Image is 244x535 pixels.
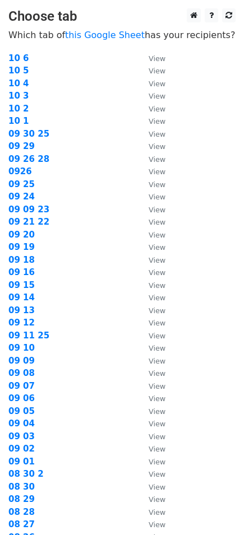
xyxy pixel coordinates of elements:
a: 09 24 [8,192,35,202]
small: View [149,54,165,63]
small: View [149,432,165,441]
a: View [137,230,165,240]
a: 09 07 [8,381,35,391]
a: 08 27 [8,519,35,529]
a: View [137,217,165,227]
a: View [137,104,165,114]
a: 09 14 [8,292,35,303]
small: View [149,80,165,88]
a: 08 30 [8,482,35,492]
a: 10 6 [8,53,29,63]
small: View [149,218,165,226]
a: 10 3 [8,91,29,101]
small: View [149,117,165,125]
a: View [137,444,165,454]
a: 09 30 25 [8,129,49,139]
strong: 09 26 28 [8,154,49,164]
a: 10 2 [8,104,29,114]
a: View [137,368,165,378]
small: View [149,407,165,416]
a: 09 19 [8,242,35,252]
a: View [137,431,165,441]
a: 09 21 22 [8,217,49,227]
a: View [137,166,165,176]
a: 0926 [8,166,32,176]
a: View [137,457,165,467]
small: View [149,168,165,176]
a: this Google Sheet [65,30,145,40]
a: View [137,331,165,341]
small: View [149,105,165,113]
small: View [149,92,165,100]
strong: 09 05 [8,406,35,416]
strong: 09 29 [8,141,35,151]
small: View [149,281,165,290]
small: View [149,142,165,151]
a: View [137,318,165,328]
a: 09 11 25 [8,331,49,341]
small: View [149,231,165,239]
small: View [149,319,165,327]
a: 08 28 [8,507,35,517]
a: 09 08 [8,368,35,378]
a: View [137,418,165,429]
a: View [137,381,165,391]
a: View [137,91,165,101]
small: View [149,520,165,529]
small: View [149,268,165,277]
small: View [149,394,165,403]
small: View [149,445,165,453]
small: View [149,294,165,302]
a: 10 4 [8,78,29,89]
small: View [149,369,165,378]
small: View [149,357,165,365]
small: View [149,470,165,478]
p: Which tab of has your recipients? [8,29,236,41]
a: View [137,393,165,403]
a: View [137,255,165,265]
a: 09 20 [8,230,35,240]
a: 09 09 [8,356,35,366]
a: View [137,141,165,151]
small: View [149,306,165,315]
small: View [149,206,165,214]
a: View [137,267,165,277]
a: 09 13 [8,305,35,315]
a: 09 01 [8,457,35,467]
a: View [137,280,165,290]
a: View [137,356,165,366]
strong: 09 25 [8,179,35,189]
strong: 09 04 [8,418,35,429]
a: 09 15 [8,280,35,290]
a: 09 02 [8,444,35,454]
a: View [137,66,165,76]
strong: 08 29 [8,494,35,504]
a: 10 5 [8,66,29,76]
a: 09 16 [8,267,35,277]
a: View [137,507,165,517]
small: View [149,243,165,252]
a: View [137,292,165,303]
a: 09 18 [8,255,35,265]
a: 10 1 [8,116,29,126]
